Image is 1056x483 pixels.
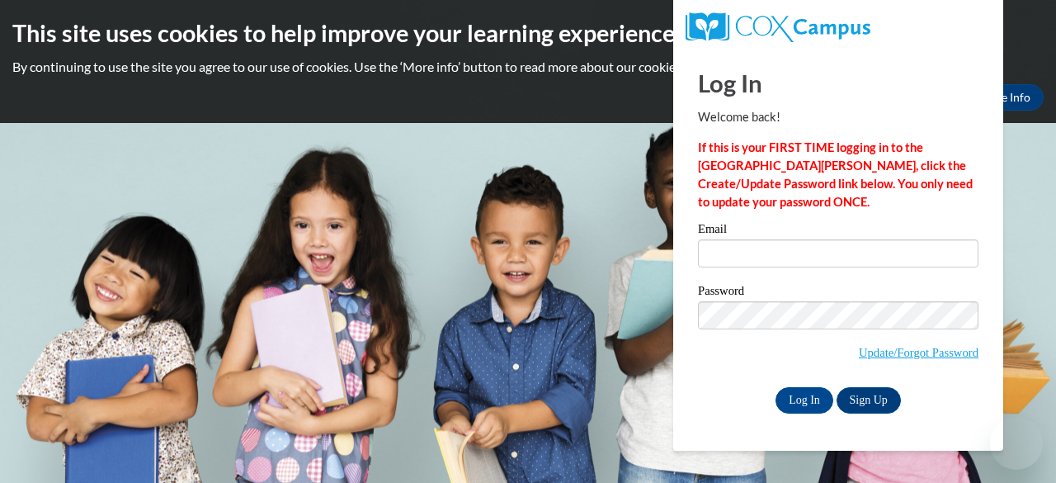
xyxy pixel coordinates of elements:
label: Email [698,223,978,239]
a: More Info [966,84,1044,111]
img: COX Campus [686,12,870,42]
h2: This site uses cookies to help improve your learning experience. [12,17,1044,50]
p: Welcome back! [698,108,978,126]
strong: If this is your FIRST TIME logging in to the [GEOGRAPHIC_DATA][PERSON_NAME], click the Create/Upd... [698,140,973,209]
a: Sign Up [837,387,901,414]
iframe: Button to launch messaging window [990,417,1043,470]
p: By continuing to use the site you agree to our use of cookies. Use the ‘More info’ button to read... [12,58,1044,76]
label: Password [698,285,978,301]
h1: Log In [698,66,978,100]
a: Update/Forgot Password [859,346,978,359]
input: Log In [775,387,833,414]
